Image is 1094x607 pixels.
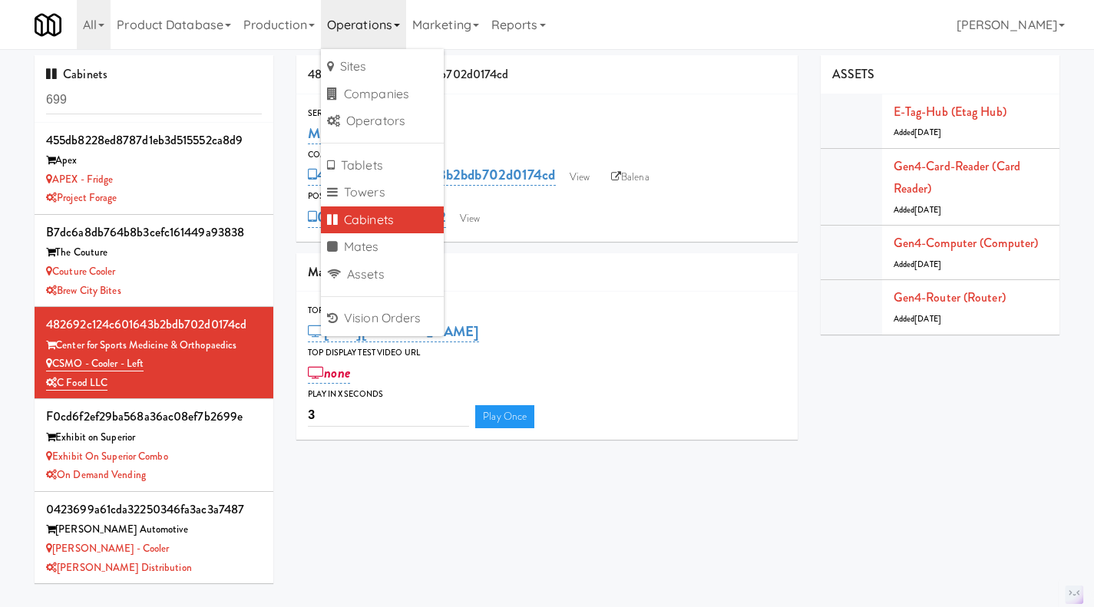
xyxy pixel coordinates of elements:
a: none [308,362,350,384]
div: Center for Sports Medicine & Orthopaedics [46,336,262,355]
a: Companies [321,81,444,108]
a: Operators [321,107,444,135]
a: Sites [321,53,444,81]
div: f0cd6f2ef29ba568a36ac08ef7b2699e [46,405,262,428]
div: 482692c124c601643b2bdb702d0174cd [296,55,798,94]
a: 0000573243413922 [308,206,446,228]
a: Exhibit on Superior Combo [46,449,168,463]
div: 455db8228ed8787d1eb3d515552ca8d9 [46,129,262,152]
a: APEX - Fridge [46,172,113,186]
a: View [452,207,488,230]
div: 0423699a61cda32250346fa3ac3a7487 [46,498,262,521]
li: 0423699a61cda32250346fa3ac3a7487[PERSON_NAME] Automotive [PERSON_NAME] - Cooler[PERSON_NAME] Dist... [35,492,273,584]
span: Cabinets [46,65,107,83]
span: Added [894,127,941,138]
div: b7dc6a8db764b8b3cefc161449a93838 [46,221,262,244]
span: [DATE] [914,313,941,325]
div: Top Display Test Video Url [308,345,786,361]
span: [DATE] [914,259,941,270]
span: Added [894,204,941,216]
span: Marketing [308,263,359,281]
a: View [562,166,597,189]
input: Search cabinets [46,86,262,114]
div: Exhibit on Superior [46,428,262,447]
div: Apex [46,151,262,170]
div: The Couture [46,243,262,262]
div: Computer [308,147,786,163]
a: Project Forage [46,190,117,205]
a: Assets [321,261,444,289]
a: Brew City Bites [46,283,121,298]
li: b7dc6a8db764b8b3cefc161449a93838The Couture Couture CoolerBrew City Bites [35,215,273,307]
div: Top Display Looping Video Url [308,303,786,318]
div: Play in X seconds [308,387,786,402]
span: ASSETS [832,65,875,83]
a: [PERSON_NAME] - Cooler [46,541,169,556]
span: [DATE] [914,204,941,216]
a: Mates [321,233,444,261]
a: Balena [603,166,657,189]
a: M-107327 [308,123,370,144]
div: POS [308,189,786,204]
div: Serial Number [308,106,786,121]
a: Towers [321,179,444,206]
a: On Demand Vending [46,467,146,482]
li: 482692c124c601643b2bdb702d0174cdCenter for Sports Medicine & Orthopaedics CSMO - Cooler - LeftC F... [35,307,273,399]
a: Gen4-computer (Computer) [894,234,1038,252]
a: Gen4-router (Router) [894,289,1006,306]
li: f0cd6f2ef29ba568a36ac08ef7b2699eExhibit on Superior Exhibit on Superior ComboOn Demand Vending [35,399,273,491]
a: E-tag-hub (Etag Hub) [894,103,1006,120]
a: Gen4-card-reader (Card Reader) [894,157,1020,198]
a: [PERSON_NAME] Distribution [46,560,192,575]
div: 482692c124c601643b2bdb702d0174cd [46,313,262,336]
span: Added [894,259,941,270]
div: [PERSON_NAME] Automotive [46,520,262,539]
span: Added [894,313,941,325]
a: [URL][DOMAIN_NAME] [308,321,479,342]
a: Vision Orders [321,305,444,332]
a: CSMO - Cooler - Left [46,356,144,371]
a: 482692c124c601643b2bdb702d0174cd [308,164,555,186]
a: Play Once [475,405,534,428]
a: Cabinets [321,206,444,234]
li: 455db8228ed8787d1eb3d515552ca8d9Apex APEX - FridgeProject Forage [35,123,273,215]
img: Micromart [35,12,61,38]
a: Couture Cooler [46,264,116,279]
span: [DATE] [914,127,941,138]
a: Tablets [321,152,444,180]
a: C Food LLC [46,375,107,391]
